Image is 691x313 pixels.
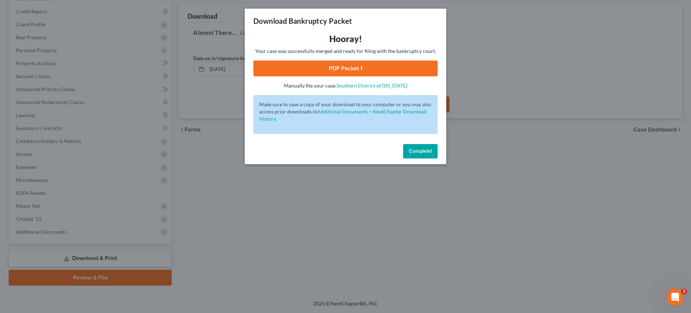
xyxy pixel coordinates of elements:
[667,289,684,306] iframe: Intercom live chat
[259,108,426,122] a: Additional Documents > NextChapter Download History.
[337,82,407,89] a: Southern District of [US_STATE]
[253,82,438,89] p: Manually file your case:
[253,16,352,26] h3: Download Bankruptcy Packet
[253,48,438,55] p: Your case was successfully merged and ready for filing with the bankruptcy court.
[409,148,432,154] span: Complete!
[681,289,687,294] span: 2
[403,144,438,158] button: Complete!
[253,61,438,76] a: PDF Packet 1
[253,33,438,45] h3: Hooray!
[259,101,432,122] p: Make sure to save a copy of your download to your computer or you may also access prior downloads in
